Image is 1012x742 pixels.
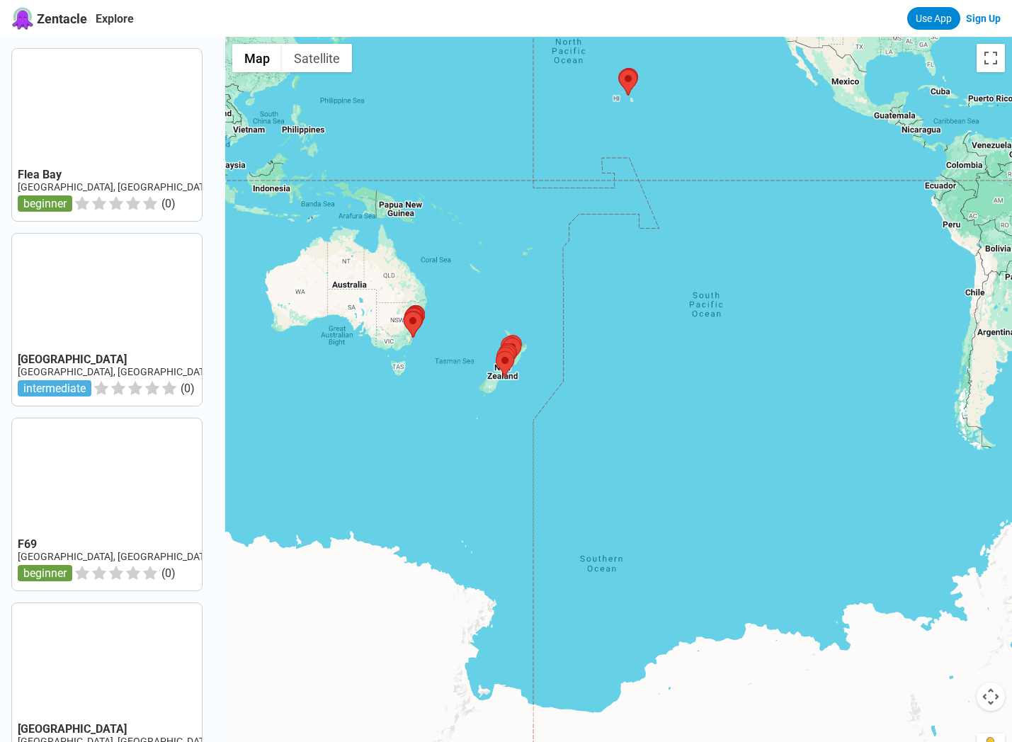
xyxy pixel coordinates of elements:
button: Map camera controls [977,683,1005,711]
a: Use App [907,7,960,30]
a: Explore [96,12,134,25]
a: Zentacle logoZentacle [11,7,87,30]
button: Show satellite imagery [282,44,352,72]
img: Zentacle logo [11,7,34,30]
a: [GEOGRAPHIC_DATA], [GEOGRAPHIC_DATA], [GEOGRAPHIC_DATA] [18,551,313,562]
a: Sign Up [966,13,1001,24]
span: Zentacle [37,11,87,26]
button: Toggle fullscreen view [977,44,1005,72]
button: Show street map [232,44,282,72]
